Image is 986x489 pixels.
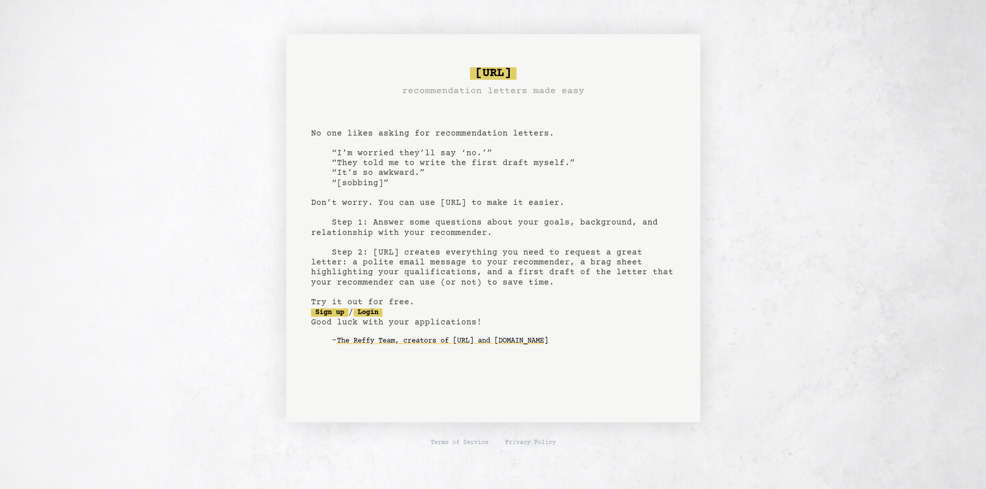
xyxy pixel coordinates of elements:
[431,439,489,447] a: Terms of Service
[337,333,548,349] a: The Reffy Team, creators of [URL] and [DOMAIN_NAME]
[311,308,348,317] a: Sign up
[402,84,584,98] h3: recommendation letters made easy
[470,67,517,80] span: [URL]
[332,336,675,346] div: -
[311,63,675,366] pre: No one likes asking for recommendation letters. “I’m worried they’ll say ‘no.’” “They told me to ...
[505,439,556,447] a: Privacy Policy
[354,308,382,317] a: Login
